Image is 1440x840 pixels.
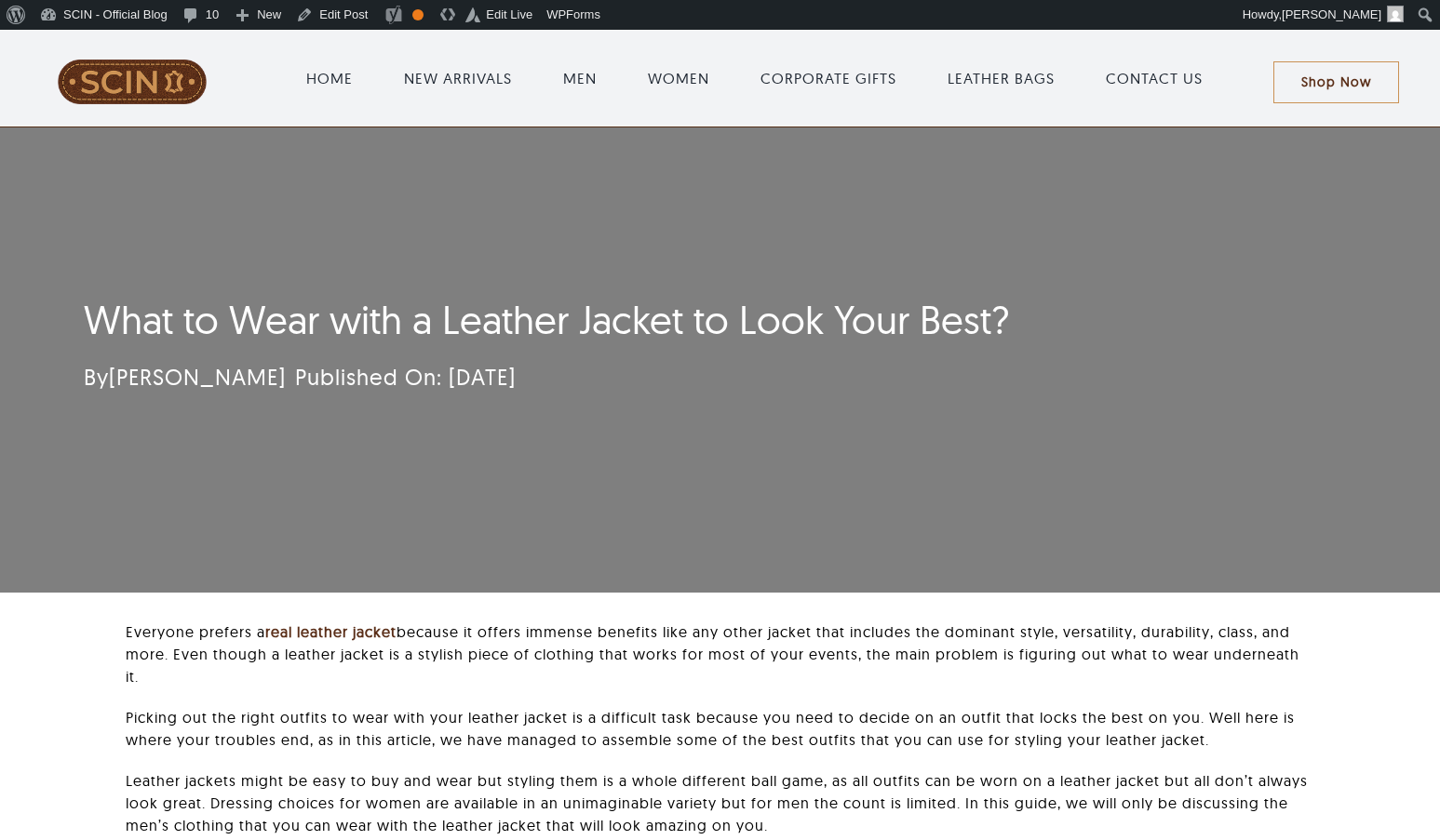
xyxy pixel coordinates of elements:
[236,48,1273,108] nav: Main Menu
[412,9,424,20] div: OK
[760,67,896,89] a: CORPORATE GIFTS
[1301,74,1371,90] span: Shop Now
[648,67,709,89] a: WOMEN
[109,363,286,391] a: [PERSON_NAME]
[563,67,597,89] a: MEN
[948,67,1055,89] a: LEATHER BAGS
[265,622,397,641] a: real leather jacket
[1273,61,1399,103] a: Shop Now
[295,363,516,391] span: Published On: [DATE]
[126,620,1314,687] p: Everyone prefers a because it offers immense benefits like any other jacket that includes the dom...
[84,297,1135,343] h1: What to Wear with a Leather Jacket to Look Your Best?
[1106,67,1203,89] a: CONTACT US
[1282,7,1381,21] span: [PERSON_NAME]
[126,706,1314,751] p: Picking out the right outfits to wear with your leather jacket is a difficult task because you ne...
[126,769,1314,836] p: Leather jackets might be easy to buy and wear but styling them is a whole different ball game, as...
[306,67,353,89] a: HOME
[404,67,512,89] a: NEW ARRIVALS
[84,363,286,391] span: By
